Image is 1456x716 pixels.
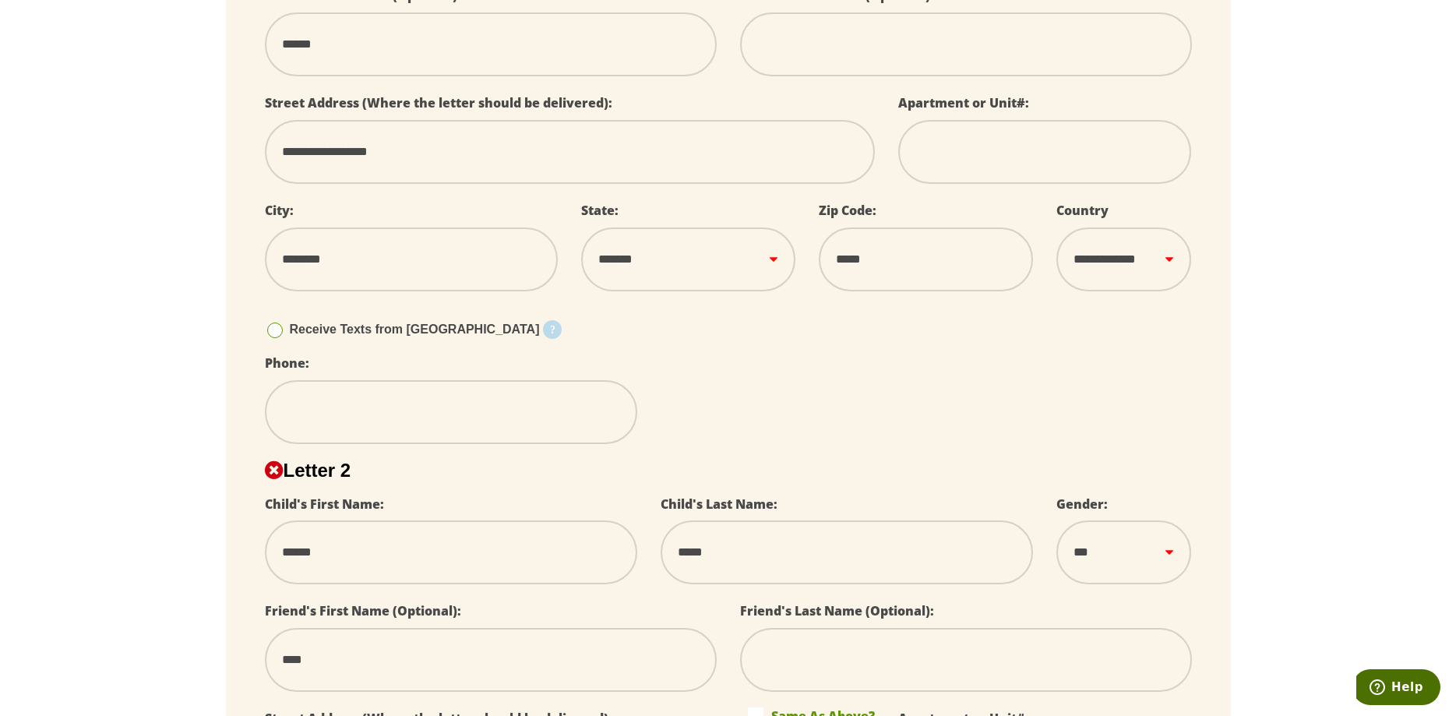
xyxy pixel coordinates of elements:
[290,323,540,336] span: Receive Texts from [GEOGRAPHIC_DATA]
[265,94,612,111] label: Street Address (Where the letter should be delivered):
[819,202,876,219] label: Zip Code:
[581,202,619,219] label: State:
[740,602,934,619] label: Friend's Last Name (Optional):
[265,496,384,513] label: Child's First Name:
[265,460,1192,481] h2: Letter 2
[1056,496,1108,513] label: Gender:
[898,94,1029,111] label: Apartment or Unit#:
[661,496,777,513] label: Child's Last Name:
[265,354,309,372] label: Phone:
[265,202,294,219] label: City:
[265,602,461,619] label: Friend's First Name (Optional):
[1056,202,1109,219] label: Country
[1356,669,1440,708] iframe: Opens a widget where you can find more information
